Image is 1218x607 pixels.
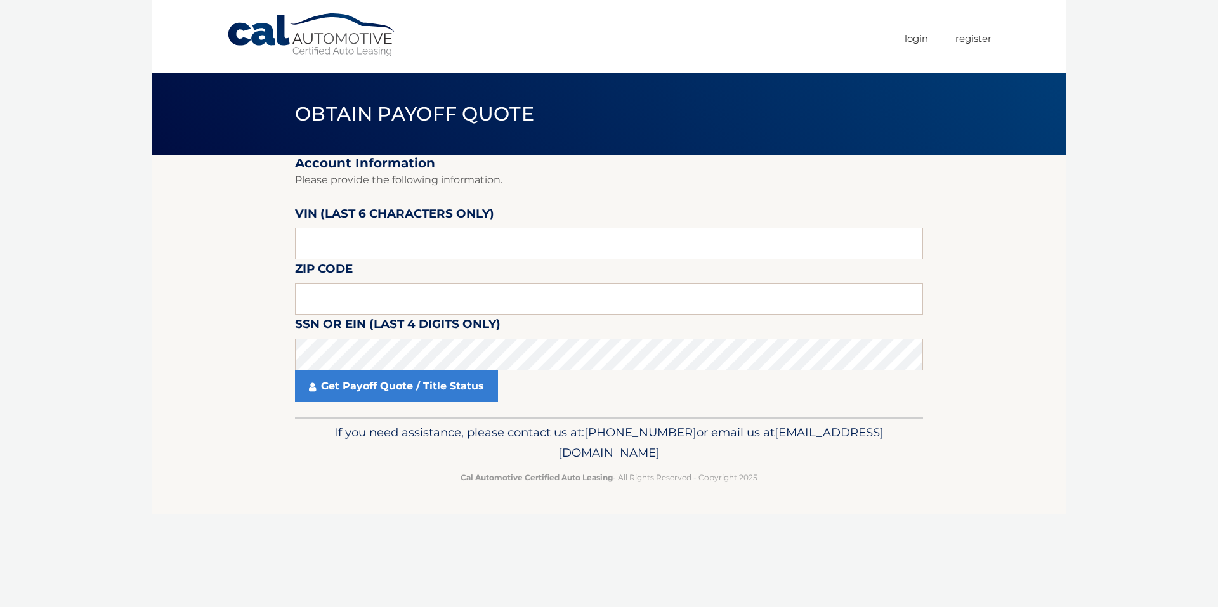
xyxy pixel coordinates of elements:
label: SSN or EIN (last 4 digits only) [295,315,501,338]
p: Please provide the following information. [295,171,923,189]
a: Get Payoff Quote / Title Status [295,370,498,402]
h2: Account Information [295,155,923,171]
label: VIN (last 6 characters only) [295,204,494,228]
a: Cal Automotive [226,13,398,58]
a: Login [905,28,928,49]
strong: Cal Automotive Certified Auto Leasing [461,473,613,482]
p: If you need assistance, please contact us at: or email us at [303,422,915,463]
span: Obtain Payoff Quote [295,102,534,126]
a: Register [955,28,992,49]
p: - All Rights Reserved - Copyright 2025 [303,471,915,484]
span: [PHONE_NUMBER] [584,425,697,440]
label: Zip Code [295,259,353,283]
